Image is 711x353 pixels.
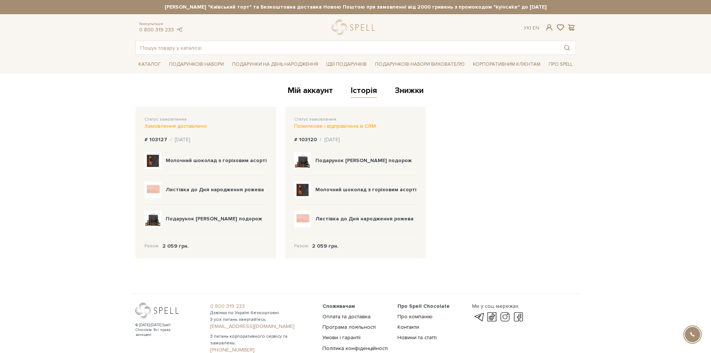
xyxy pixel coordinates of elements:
div: © [DATE]-[DATE] Spell Chocolate. Всі права захищені [135,323,186,337]
span: З питань корпоративного сервісу та замовлень: [210,333,314,347]
span: З усіх питань звертайтесь: [210,316,314,323]
a: Подарункові набори [166,59,227,70]
span: Статус замовлення [294,117,336,122]
a: logo [332,20,378,35]
b: # 103127 [144,136,167,143]
a: instagram [499,313,511,322]
span: Про Spell Chocolate [397,303,450,309]
a: Історія [351,86,377,98]
a: Подарункові набори вихователю [372,58,468,71]
b: Листівка до Дня народження рожева [315,216,414,222]
div: / [DATE] [320,136,340,143]
img: Молочний шоколад з горіховим асорті [144,152,161,169]
a: tik-tok [486,313,498,322]
b: 2 059 грн. [312,243,339,249]
a: Ідеї подарунків [323,59,369,70]
span: Консультація: [139,22,183,27]
a: Умови і гарантії [322,334,361,341]
a: 0 800 319 233 [139,27,174,33]
a: [EMAIL_ADDRESS][DOMAIN_NAME] [210,323,314,330]
strong: [PERSON_NAME] "Київський торт" та Безкоштовна доставка Новою Поштою при замовленні від 2000 гриве... [135,4,576,10]
span: | [530,25,531,31]
a: Знижки [395,86,424,98]
div: Замовлення доставлено [144,123,267,130]
a: Корпоративним клієнтам [470,58,543,71]
a: Подарунки на День народження [229,59,321,70]
b: Подарунок [PERSON_NAME] подорож [315,157,412,164]
a: Новини та статті [397,334,437,341]
span: Дзвінки по Україні безкоштовні [210,310,314,316]
a: Каталог [135,59,164,70]
a: Політика конфіденційності [322,345,388,352]
span: Статус замовлення [144,117,187,122]
a: facebook [512,313,525,322]
img: Молочний шоколад з горіховим асорті [294,182,311,198]
span: Разом: [144,243,159,250]
img: Листівка до Дня народження рожева [294,211,311,227]
a: telegram [176,27,183,33]
a: Програма лояльності [322,324,376,330]
a: 0 800 319 233 [210,303,314,310]
img: Подарунок Сирна подорож [294,152,311,169]
div: Помилкове і відправлене в CRM [294,123,417,130]
b: 2 059 грн. [162,243,189,249]
img: Подарунок Сирна подорож [144,211,161,227]
a: Контакти [397,324,419,330]
b: Листівка до Дня народження рожева [166,186,264,193]
input: Пошук товару у каталозі [136,41,558,55]
a: En [533,25,539,31]
img: Листівка до Дня народження рожева [144,182,161,198]
span: Разом: [294,243,309,250]
div: Ук [524,25,539,31]
span: Споживачам [322,303,355,309]
a: Про Spell [546,59,576,70]
a: telegram [472,313,485,322]
b: Подарунок [PERSON_NAME] подорож [166,216,262,222]
b: Молочний шоколад з горіховим асорті [315,186,417,193]
div: / [DATE] [170,136,190,143]
b: # 103120 [294,136,317,143]
a: Про компанію [397,313,433,320]
b: Молочний шоколад з горіховим асорті [166,157,267,164]
a: Оплата та доставка [322,313,371,320]
a: Мій аккаунт [288,86,333,98]
button: Пошук товару у каталозі [558,41,576,55]
div: Ми у соц. мережах: [472,303,524,310]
